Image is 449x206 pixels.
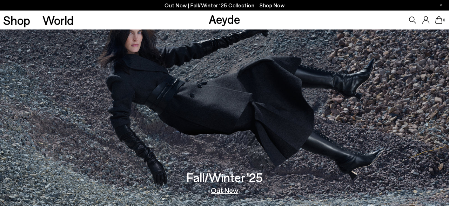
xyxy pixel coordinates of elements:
[187,171,263,184] h3: Fall/Winter '25
[209,12,240,26] a: Aeyde
[165,1,284,10] p: Out Now | Fall/Winter ‘25 Collection
[42,14,74,26] a: World
[260,2,284,8] span: Navigate to /collections/new-in
[211,187,238,194] a: Out Now
[442,18,446,22] span: 0
[435,16,442,24] a: 0
[3,14,30,26] a: Shop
